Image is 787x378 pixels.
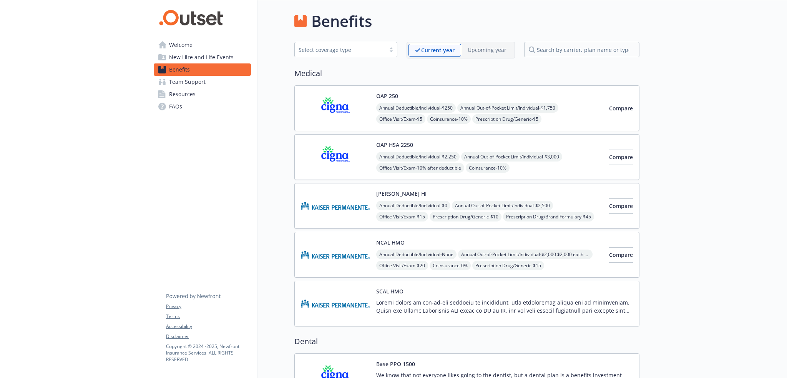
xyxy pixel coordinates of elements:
a: Disclaimer [166,333,251,340]
a: FAQs [154,100,251,113]
button: Compare [609,150,633,165]
span: Annual Deductible/Individual - $250 [376,103,456,113]
a: Resources [154,88,251,100]
span: Annual Out-of-Pocket Limit/Individual - $3,000 [461,152,562,162]
span: Annual Out-of-Pocket Limit/Individual - $2,500 [452,201,553,210]
a: Welcome [154,39,251,51]
img: CIGNA carrier logo [301,92,370,125]
span: Office Visit/Exam - 10% after deductible [376,163,464,173]
p: Loremi dolors am con-ad-eli seddoeiu te incididunt, utla etdoloremag aliqua eni ad minimveniam. Q... [376,298,633,315]
span: Annual Out-of-Pocket Limit/Individual - $1,750 [457,103,558,113]
span: FAQs [169,100,182,113]
span: Annual Deductible/Individual - $0 [376,201,450,210]
span: Compare [609,202,633,210]
img: CIGNA carrier logo [301,141,370,173]
img: Kaiser Permanente Insurance Company carrier logo [301,238,370,271]
span: Annual Deductible/Individual - $2,250 [376,152,460,162]
h1: Benefits [311,10,372,33]
button: Base PPO 1500 [376,360,415,368]
span: New Hire and Life Events [169,51,234,63]
button: NCAL HMO [376,238,405,246]
a: Accessibility [166,323,251,330]
button: SCAL HMO [376,287,403,295]
span: Coinsurance - 0% [430,261,471,270]
span: Resources [169,88,196,100]
span: Prescription Drug/Brand Formulary - $45 [503,212,594,221]
span: Compare [609,105,633,112]
span: Prescription Drug/Generic - $5 [472,114,541,124]
a: Benefits [154,63,251,76]
span: Compare [609,251,633,258]
span: Annual Out-of-Pocket Limit/Individual - $2,000 $2,000 each member in a family [458,250,593,259]
span: Compare [609,153,633,161]
span: Benefits [169,63,190,76]
button: [PERSON_NAME] HI [376,190,427,198]
span: Coinsurance - 10% [427,114,471,124]
button: OAP 250 [376,92,398,100]
span: Prescription Drug/Generic - $10 [430,212,501,221]
p: Copyright © 2024 - 2025 , Newfront Insurance Services, ALL RIGHTS RESERVED [166,343,251,363]
span: Upcoming year [461,44,513,57]
span: Office Visit/Exam - $20 [376,261,428,270]
p: Current year [421,46,455,54]
span: Prescription Drug/Generic - $15 [472,261,544,270]
button: Compare [609,247,633,263]
img: Kaiser Permanente Insurance Company carrier logo [301,287,370,320]
a: Terms [166,313,251,320]
p: Upcoming year [468,46,506,54]
span: Welcome [169,39,193,51]
span: Annual Deductible/Individual - None [376,250,457,259]
input: search by carrier, plan name or type [524,42,639,57]
div: Select coverage type [299,46,382,54]
span: Team Support [169,76,206,88]
button: Compare [609,101,633,116]
img: Kaiser Permanente of Hawaii carrier logo [301,190,370,222]
a: New Hire and Life Events [154,51,251,63]
h2: Medical [294,68,639,79]
button: Compare [609,198,633,214]
span: Office Visit/Exam - $15 [376,212,428,221]
span: Office Visit/Exam - $5 [376,114,425,124]
a: Privacy [166,303,251,310]
h2: Dental [294,336,639,347]
a: Team Support [154,76,251,88]
button: OAP HSA 2250 [376,141,413,149]
span: Coinsurance - 10% [466,163,510,173]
